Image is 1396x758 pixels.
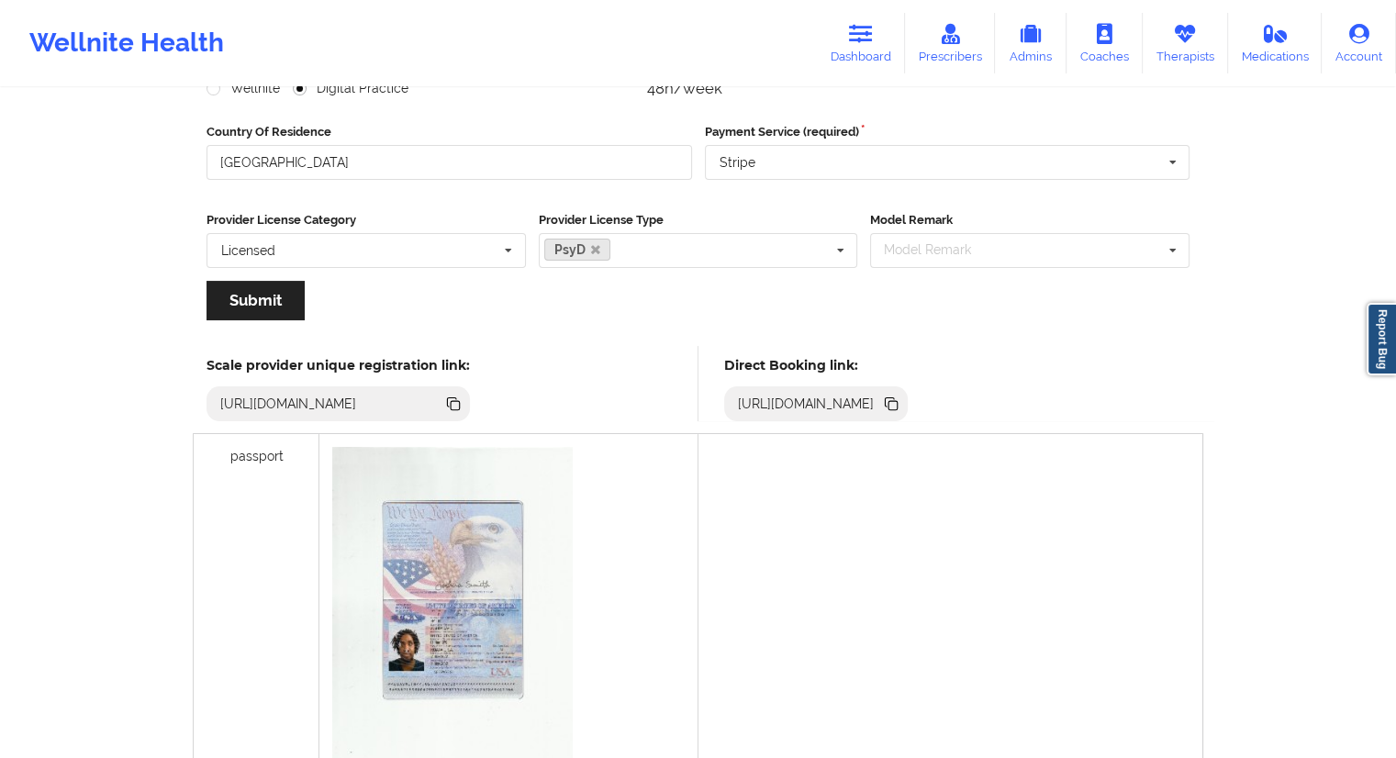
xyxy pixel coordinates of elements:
[731,395,882,413] div: [URL][DOMAIN_NAME]
[207,281,305,320] button: Submit
[905,13,996,73] a: Prescribers
[1228,13,1323,73] a: Medications
[293,81,408,96] label: Digital Practice
[705,123,1190,141] label: Payment Service (required)
[221,244,275,257] div: Licensed
[213,395,364,413] div: [URL][DOMAIN_NAME]
[544,239,611,261] a: PsyD
[870,211,1189,229] label: Model Remark
[1067,13,1143,73] a: Coaches
[207,211,526,229] label: Provider License Category
[539,211,858,229] label: Provider License Type
[207,81,280,96] label: Wellnite
[879,240,998,261] div: Model Remark
[720,156,755,169] div: Stripe
[995,13,1067,73] a: Admins
[724,357,909,373] h5: Direct Booking link:
[1322,13,1396,73] a: Account
[1367,303,1396,375] a: Report Bug
[207,357,470,373] h5: Scale provider unique registration link:
[647,79,912,97] div: 48h/week
[817,13,905,73] a: Dashboard
[1143,13,1228,73] a: Therapists
[207,123,692,141] label: Country Of Residence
